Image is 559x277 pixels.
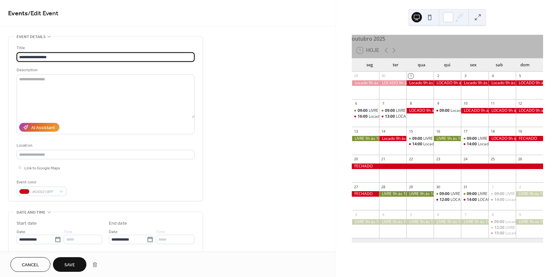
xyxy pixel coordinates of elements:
div: FECHADO [352,164,543,169]
span: / Edit Event [28,7,58,20]
div: 25 [490,157,495,162]
div: LOCADO 9h às 18h [489,136,516,141]
div: 20 [354,157,359,162]
div: seg [357,59,383,72]
div: LOCADO 9h às 18h [406,108,434,113]
div: 24 [463,157,468,162]
div: Locado 14h às 18h [505,197,539,203]
div: 28 [381,184,386,189]
span: 09:00 [412,136,423,141]
div: outubro 2025 [352,35,543,43]
div: Locado 9h às 18h [352,80,379,86]
div: LIVRE 9h às 18h [406,219,434,225]
div: LIVRE 9h às 13h [406,136,434,141]
span: Time [64,229,73,235]
div: LOCADO 14h às 18h [478,197,515,203]
div: Locado 15h às 17h [505,231,539,236]
div: 30 [381,73,386,78]
div: LOCADO 12h às 18h [434,197,461,203]
div: LIVRE 9h às 18h [434,219,461,225]
div: 4 [381,212,386,217]
span: 14:00 [467,141,478,147]
span: 09:00 [358,108,369,113]
span: 09:00 [439,108,451,113]
div: Locado 9h às 14h [434,108,461,113]
div: LIVRE 9h às 13h [478,191,506,197]
span: 12:00 [439,197,451,203]
div: LIVRE 9h às 18h [352,136,379,141]
div: Locado 9h às 18h [406,80,434,86]
div: 1 [408,73,413,78]
div: sab [486,59,512,72]
span: 09:00 [467,191,478,197]
div: Description [17,67,193,73]
div: 17 [463,129,468,134]
div: LIVRE 9h às 18h [406,191,434,197]
div: 15 [408,129,413,134]
div: LOCADO 12h às 18h [451,197,487,203]
div: Locado 14h às 18h [489,197,516,203]
div: 29 [408,184,413,189]
div: 18 [490,129,495,134]
div: LIVRE 9h às 18h [352,219,379,225]
div: LIVRE 9h às 11h [434,191,461,197]
div: Locado 16h às 18h [352,114,379,119]
span: 15:00 [494,231,505,236]
div: 7 [381,101,386,106]
span: 09:00 [439,191,451,197]
div: 30 [436,184,440,189]
div: 26 [518,157,523,162]
div: LOCADO 9h às 18h [434,80,461,86]
button: AI Assistant [19,123,59,132]
div: 19 [518,129,523,134]
div: 5 [518,73,523,78]
span: Link to Google Maps [24,165,60,172]
span: 09:00 [494,219,505,225]
div: LOCADO 9h às 18h [516,108,543,113]
div: LOCADO 9h às 18h [489,108,516,113]
div: 6 [436,212,440,217]
div: Locado 9h às 18h [379,136,406,141]
span: 16:00 [358,114,369,119]
div: Locado 16h às 18h [369,114,402,119]
div: Locado 9h às 12h [489,219,516,225]
div: Locado 9h às 14h [451,108,482,113]
div: 12 [518,101,523,106]
div: Locado 14h às 18h [461,141,488,147]
div: LIVRE 9h às 13h [461,191,488,197]
div: Location [17,142,193,149]
div: LIVRE 9h às 13h [423,136,451,141]
div: LOCADO 9h às 18h [461,108,488,113]
div: 11 [490,101,495,106]
div: LOCADO 9h às 18h [516,80,543,86]
a: Events [8,7,28,20]
div: 31 [463,184,468,189]
div: Locado 9h às 12h [505,219,537,225]
div: 3 [354,212,359,217]
button: Save [53,257,86,272]
div: 4 [490,73,495,78]
div: 13 [354,129,359,134]
div: 29 [354,73,359,78]
div: LIVRE 9h às 15h [369,108,397,113]
div: Locado 14h às 16h [423,141,457,147]
div: Locado 14h às 16h [406,141,434,147]
div: 9 [518,212,523,217]
span: 09:00 [385,108,396,113]
div: FECHADO [352,191,379,197]
div: Locado 15h às 17h [489,231,516,236]
span: Date [17,229,25,235]
div: LIVRE 9h às 12h [379,108,406,113]
div: 8 [490,212,495,217]
div: qua [409,59,435,72]
div: Locado 9h às 18h [489,80,516,86]
span: Event details [17,33,45,40]
div: LOCADO 9h às 18h [379,80,406,86]
div: LIVRE 9h às 11h [451,191,479,197]
div: 9 [436,101,440,106]
div: 23 [436,157,440,162]
div: 2 [518,184,523,189]
div: LIVRE 12h30 às 14h30 [505,225,545,231]
button: Cancel [10,257,50,272]
div: LIVRE 9h às 12h [396,108,424,113]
